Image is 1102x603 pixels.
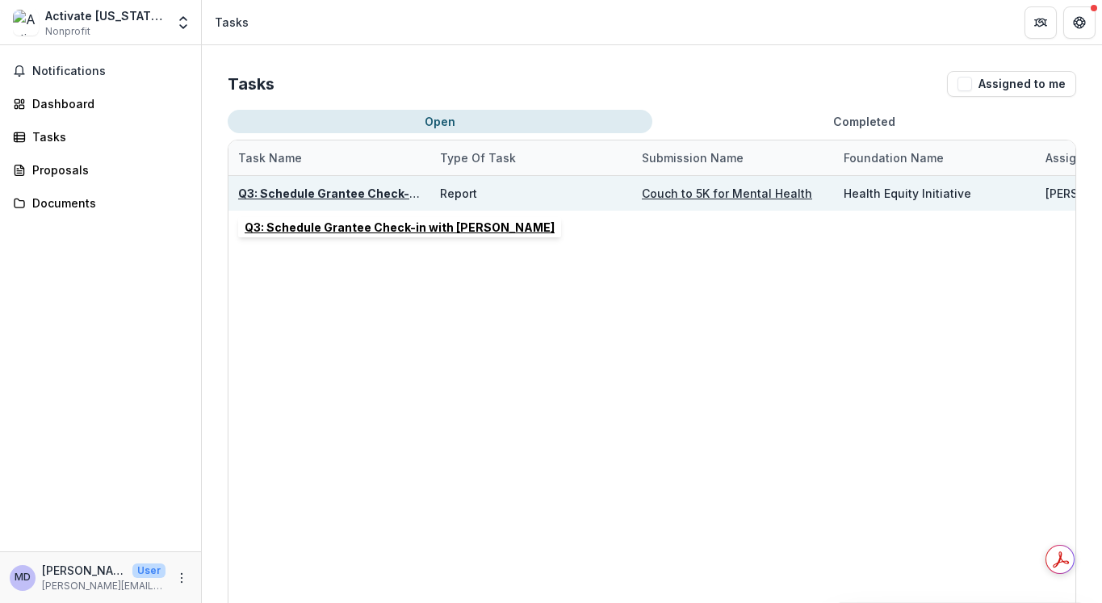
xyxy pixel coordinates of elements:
[834,140,1036,175] div: Foundation Name
[228,110,652,133] button: Open
[172,568,191,588] button: More
[32,128,182,145] div: Tasks
[32,95,182,112] div: Dashboard
[1063,6,1096,39] button: Get Help
[228,149,312,166] div: Task Name
[844,185,971,202] div: Health Equity Initiative
[228,140,430,175] div: Task Name
[6,124,195,150] a: Tasks
[238,186,548,200] a: Q3: Schedule Grantee Check-in with [PERSON_NAME]
[42,579,166,593] p: [PERSON_NAME][EMAIL_ADDRESS][DOMAIN_NAME]
[15,572,31,583] div: Mitch Drummond
[632,140,834,175] div: Submission Name
[13,10,39,36] img: Activate Oklahoma Incorporated
[208,10,255,34] nav: breadcrumb
[42,562,126,579] p: [PERSON_NAME]
[32,195,182,211] div: Documents
[45,7,166,24] div: Activate [US_STATE] Incorporated
[834,149,953,166] div: Foundation Name
[6,58,195,84] button: Notifications
[652,110,1077,133] button: Completed
[430,140,632,175] div: Type of Task
[1024,6,1057,39] button: Partners
[947,71,1076,97] button: Assigned to me
[132,563,166,578] p: User
[440,185,477,202] div: Report
[6,90,195,117] a: Dashboard
[45,24,90,39] span: Nonprofit
[430,149,526,166] div: Type of Task
[632,149,753,166] div: Submission Name
[6,190,195,216] a: Documents
[32,161,182,178] div: Proposals
[228,74,274,94] h2: Tasks
[642,186,812,200] a: Couch to 5K for Mental Health
[6,157,195,183] a: Proposals
[172,6,195,39] button: Open entity switcher
[32,65,188,78] span: Notifications
[215,14,249,31] div: Tasks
